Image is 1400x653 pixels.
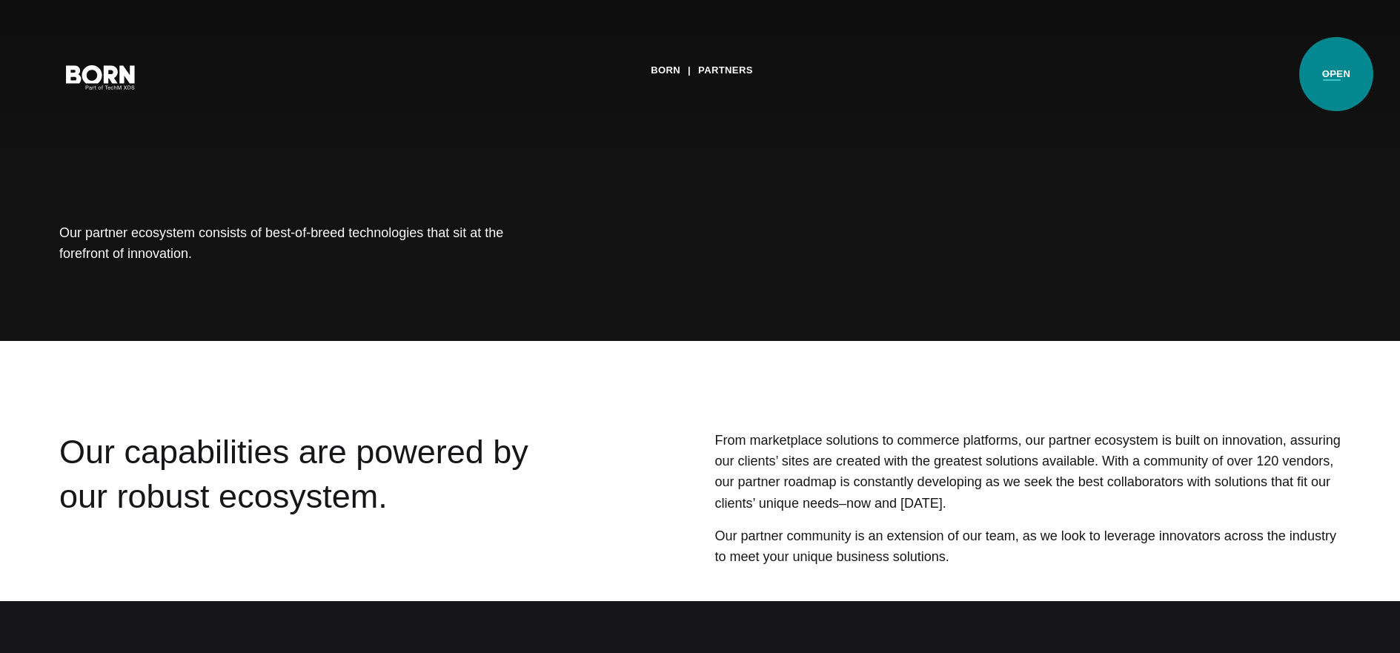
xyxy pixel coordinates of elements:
p: From marketplace solutions to commerce platforms, our partner ecosystem is built on innovation, a... [714,430,1341,514]
div: Our capabilities are powered by our robust ecosystem. [59,430,576,571]
a: Partners [698,59,753,82]
p: Our partner community is an extension of our team, as we look to leverage innovators across the i... [714,526,1341,567]
a: BORN [651,59,680,82]
button: Open [1314,61,1350,92]
h1: Our partner ecosystem consists of best-of-breed technologies that sit at the forefront of innovat... [59,222,504,264]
